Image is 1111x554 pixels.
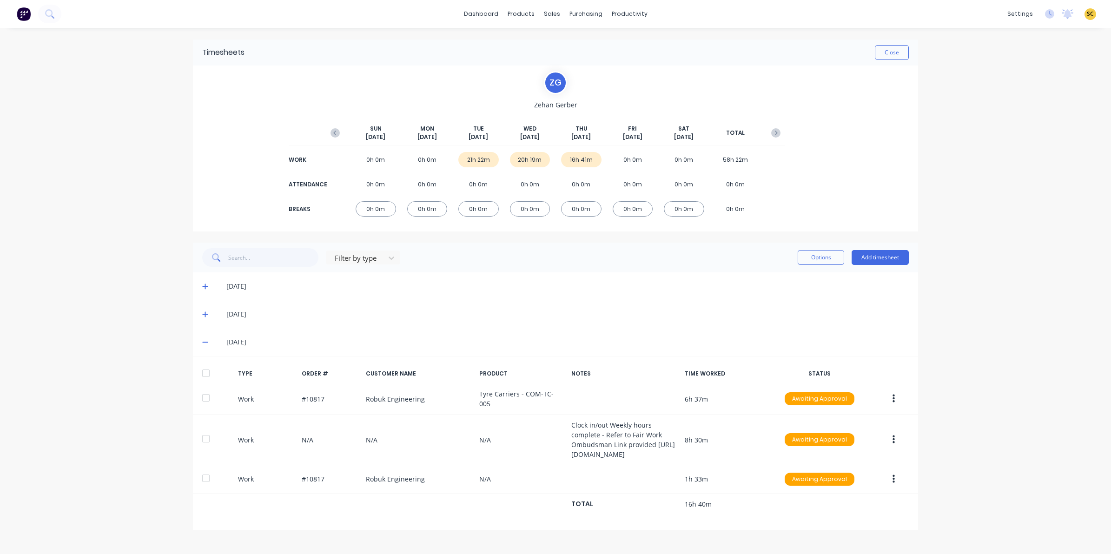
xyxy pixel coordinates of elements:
[613,201,653,217] div: 0h 0m
[565,7,607,21] div: purchasing
[407,152,448,167] div: 0h 0m
[289,180,326,189] div: ATTENDANCE
[785,473,854,486] div: Awaiting Approval
[523,125,536,133] span: WED
[226,309,909,319] div: [DATE]
[561,152,602,167] div: 16h 41m
[1087,10,1094,18] span: SC
[302,369,358,378] div: ORDER #
[356,201,396,217] div: 0h 0m
[715,152,756,167] div: 58h 22m
[798,250,844,265] button: Options
[571,369,677,378] div: NOTES
[479,369,564,378] div: PRODUCT
[510,152,550,167] div: 20h 19m
[356,152,396,167] div: 0h 0m
[571,133,591,141] span: [DATE]
[226,337,909,347] div: [DATE]
[473,125,484,133] span: TUE
[544,71,567,94] div: Z G
[726,129,745,137] span: TOTAL
[407,201,448,217] div: 0h 0m
[664,201,704,217] div: 0h 0m
[575,125,587,133] span: THU
[777,369,862,378] div: STATUS
[370,125,382,133] span: SUN
[852,250,909,265] button: Add timesheet
[289,156,326,164] div: WORK
[458,201,499,217] div: 0h 0m
[534,100,577,110] span: Zehan Gerber
[503,7,539,21] div: products
[228,248,319,267] input: Search...
[356,177,396,192] div: 0h 0m
[628,125,637,133] span: FRI
[289,205,326,213] div: BREAKS
[607,7,652,21] div: productivity
[785,433,854,446] div: Awaiting Approval
[785,392,854,405] div: Awaiting Approval
[561,201,602,217] div: 0h 0m
[366,369,472,378] div: CUSTOMER NAME
[613,177,653,192] div: 0h 0m
[539,7,565,21] div: sales
[469,133,488,141] span: [DATE]
[407,177,448,192] div: 0h 0m
[417,133,437,141] span: [DATE]
[678,125,689,133] span: SAT
[613,152,653,167] div: 0h 0m
[561,177,602,192] div: 0h 0m
[674,133,694,141] span: [DATE]
[715,177,756,192] div: 0h 0m
[520,133,540,141] span: [DATE]
[226,281,909,291] div: [DATE]
[510,177,550,192] div: 0h 0m
[17,7,31,21] img: Factory
[238,369,295,378] div: TYPE
[664,152,704,167] div: 0h 0m
[875,45,909,60] button: Close
[420,125,434,133] span: MON
[664,177,704,192] div: 0h 0m
[715,201,756,217] div: 0h 0m
[459,7,503,21] a: dashboard
[458,177,499,192] div: 0h 0m
[202,47,245,58] div: Timesheets
[510,201,550,217] div: 0h 0m
[1003,7,1038,21] div: settings
[366,133,385,141] span: [DATE]
[623,133,642,141] span: [DATE]
[458,152,499,167] div: 21h 22m
[685,369,769,378] div: TIME WORKED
